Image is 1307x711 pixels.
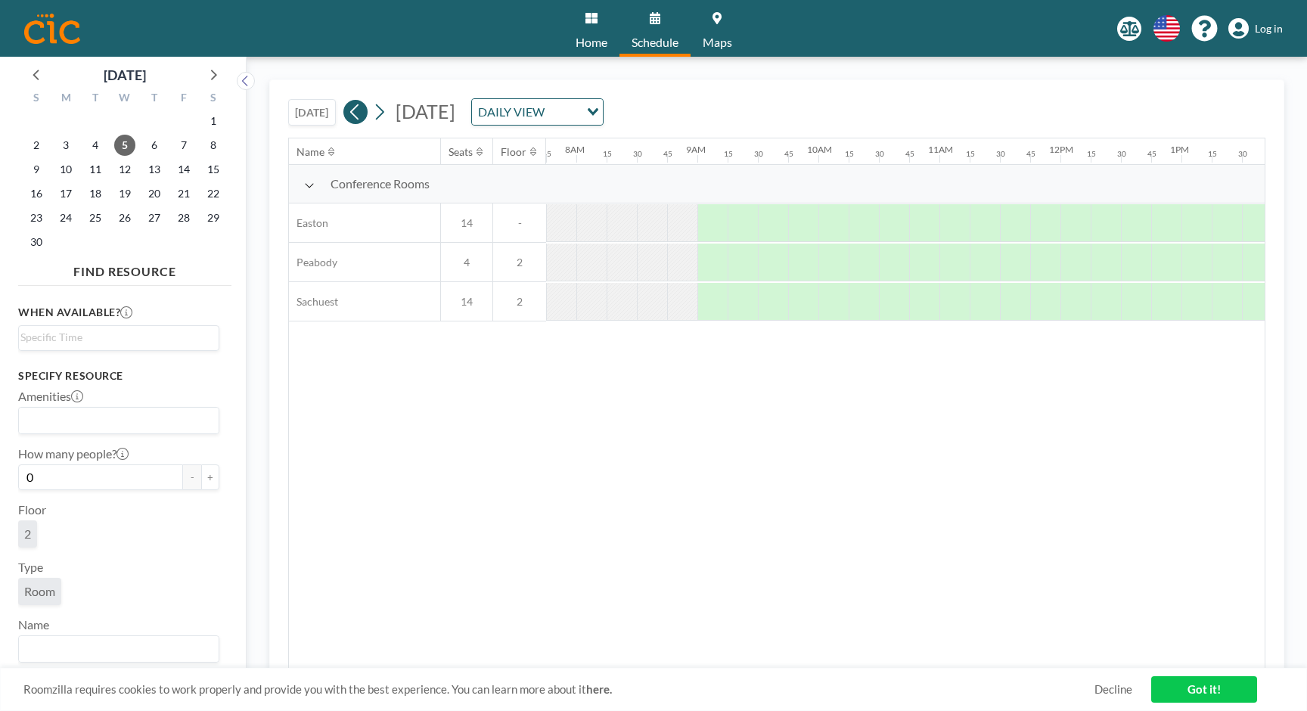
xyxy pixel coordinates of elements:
span: Saturday, November 15, 2025 [203,159,224,180]
span: DAILY VIEW [475,102,548,122]
span: Friday, November 14, 2025 [173,159,194,180]
div: 45 [663,149,672,159]
div: 15 [1087,149,1096,159]
h3: Specify resource [18,369,219,383]
div: 15 [724,149,733,159]
div: Search for option [19,636,219,662]
div: [DATE] [104,64,146,85]
div: 9AM [686,144,706,155]
input: Search for option [549,102,578,122]
a: Got it! [1151,676,1257,703]
div: 10AM [807,144,832,155]
span: Tuesday, November 11, 2025 [85,159,106,180]
span: Monday, November 24, 2025 [55,207,76,228]
img: organization-logo [24,14,80,44]
label: Name [18,617,49,632]
div: 15 [1208,149,1217,159]
span: Saturday, November 29, 2025 [203,207,224,228]
div: S [198,89,228,109]
div: Seats [449,145,473,159]
div: Name [296,145,324,159]
span: Monday, November 17, 2025 [55,183,76,204]
div: S [22,89,51,109]
div: 45 [1147,149,1156,159]
input: Search for option [20,411,210,430]
span: Friday, November 7, 2025 [173,135,194,156]
label: Type [18,560,43,575]
div: T [139,89,169,109]
span: [DATE] [396,100,455,123]
span: Home [576,36,607,48]
span: Sunday, November 2, 2025 [26,135,47,156]
span: Saturday, November 1, 2025 [203,110,224,132]
span: Sunday, November 23, 2025 [26,207,47,228]
span: Wednesday, November 12, 2025 [114,159,135,180]
span: Roomzilla requires cookies to work properly and provide you with the best experience. You can lea... [23,682,1094,697]
label: Floor [18,502,46,517]
div: 30 [1117,149,1126,159]
label: How many people? [18,446,129,461]
span: Sunday, November 9, 2025 [26,159,47,180]
div: 45 [1026,149,1035,159]
div: 30 [996,149,1005,159]
span: Wednesday, November 26, 2025 [114,207,135,228]
span: Tuesday, November 25, 2025 [85,207,106,228]
span: Sunday, November 30, 2025 [26,231,47,253]
div: 15 [845,149,854,159]
div: Floor [501,145,526,159]
span: Maps [703,36,732,48]
span: 14 [441,216,492,230]
a: here. [586,682,612,696]
span: Room [24,584,55,598]
div: T [81,89,110,109]
div: M [51,89,81,109]
span: Tuesday, November 4, 2025 [85,135,106,156]
span: Thursday, November 20, 2025 [144,183,165,204]
div: 8AM [565,144,585,155]
span: Log in [1255,22,1283,36]
div: Search for option [472,99,603,125]
a: Decline [1094,682,1132,697]
span: Friday, November 21, 2025 [173,183,194,204]
span: Saturday, November 8, 2025 [203,135,224,156]
div: F [169,89,198,109]
span: 2 [493,295,546,309]
span: Wednesday, November 19, 2025 [114,183,135,204]
div: Search for option [19,326,219,349]
span: Wednesday, November 5, 2025 [114,135,135,156]
button: - [183,464,201,490]
span: Schedule [632,36,678,48]
span: 14 [441,295,492,309]
div: 45 [542,149,551,159]
div: 45 [784,149,793,159]
span: Easton [289,216,328,230]
span: - [493,216,546,230]
span: Thursday, November 6, 2025 [144,135,165,156]
button: [DATE] [288,99,336,126]
span: Thursday, November 13, 2025 [144,159,165,180]
button: + [201,464,219,490]
div: 12PM [1049,144,1073,155]
span: 2 [24,526,31,541]
span: Sachuest [289,295,338,309]
span: Sunday, November 16, 2025 [26,183,47,204]
label: Amenities [18,389,83,404]
a: Log in [1228,18,1283,39]
span: 2 [493,256,546,269]
div: 45 [905,149,914,159]
span: Saturday, November 22, 2025 [203,183,224,204]
span: Conference Rooms [331,176,430,191]
span: Monday, November 10, 2025 [55,159,76,180]
div: 30 [1238,149,1247,159]
div: 30 [875,149,884,159]
span: Tuesday, November 18, 2025 [85,183,106,204]
div: 15 [603,149,612,159]
div: Search for option [19,408,219,433]
span: Monday, November 3, 2025 [55,135,76,156]
div: 15 [966,149,975,159]
span: Peabody [289,256,337,269]
div: 30 [754,149,763,159]
span: Friday, November 28, 2025 [173,207,194,228]
div: 11AM [928,144,953,155]
div: W [110,89,140,109]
